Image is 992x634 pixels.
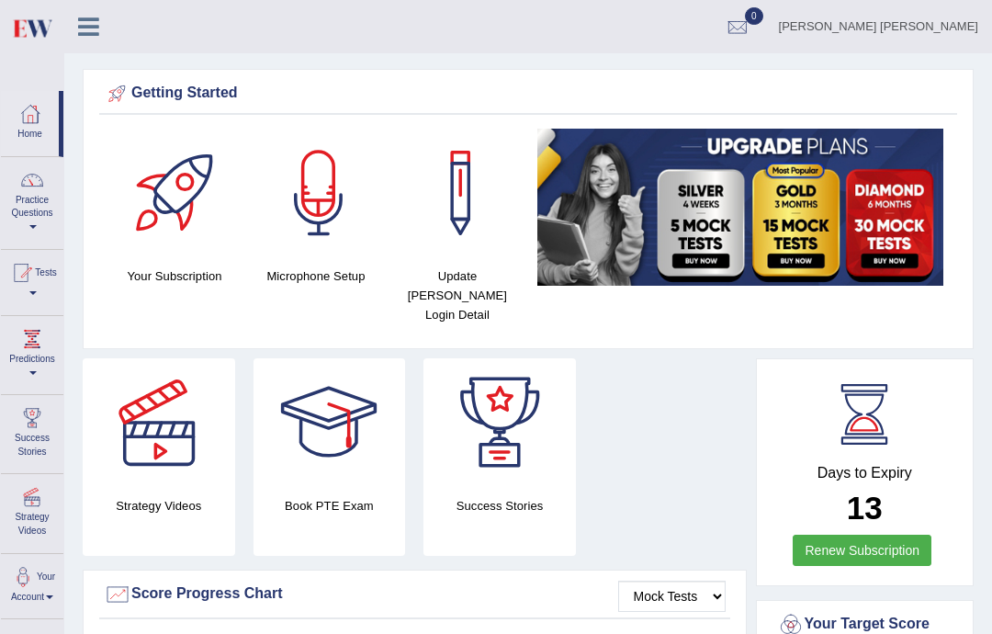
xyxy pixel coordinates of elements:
[396,266,519,324] h4: Update [PERSON_NAME] Login Detail
[104,581,726,608] div: Score Progress Chart
[113,266,236,286] h4: Your Subscription
[104,80,953,108] div: Getting Started
[254,266,378,286] h4: Microphone Setup
[1,157,63,243] a: Practice Questions
[847,490,883,526] b: 13
[423,496,576,515] h4: Success Stories
[793,535,931,566] a: Renew Subscription
[537,129,943,286] img: small5.jpg
[1,91,59,151] a: Home
[1,554,63,614] a: Your Account
[1,474,63,547] a: Strategy Videos
[254,496,406,515] h4: Book PTE Exam
[1,316,63,389] a: Predictions
[1,250,63,310] a: Tests
[777,465,953,481] h4: Days to Expiry
[1,395,63,468] a: Success Stories
[745,7,763,25] span: 0
[83,496,235,515] h4: Strategy Videos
